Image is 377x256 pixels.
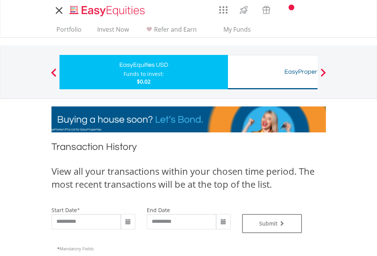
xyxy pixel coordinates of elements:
button: Previous [46,72,61,80]
span: $0.02 [137,78,151,85]
a: AppsGrid [214,2,233,14]
button: Submit [242,214,302,233]
a: Notifications [278,2,297,17]
a: Portfolio [53,26,85,37]
a: Invest Now [94,26,132,37]
a: My Profile [316,2,336,19]
button: Next [316,72,331,80]
img: EasyMortage Promotion Banner [51,106,326,132]
a: Refer and Earn [141,26,200,37]
div: EasyEquities USD [64,60,223,70]
div: View all your transactions within your chosen time period. The most recent transactions will be a... [51,165,326,191]
label: end date [147,206,170,214]
a: Vouchers [255,2,278,16]
img: grid-menu-icon.svg [219,6,228,14]
label: start date [51,206,77,214]
span: Mandatory Fields [57,246,94,251]
span: Refer and Earn [154,25,197,34]
img: EasyEquities_Logo.png [68,5,148,17]
div: Funds to invest: [124,70,164,78]
a: Home page [67,2,148,17]
img: thrive-v2.svg [237,4,250,16]
img: vouchers-v2.svg [260,4,273,16]
span: My Funds [212,24,262,34]
h1: Transaction History [51,140,326,157]
a: FAQ's and Support [297,2,316,17]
